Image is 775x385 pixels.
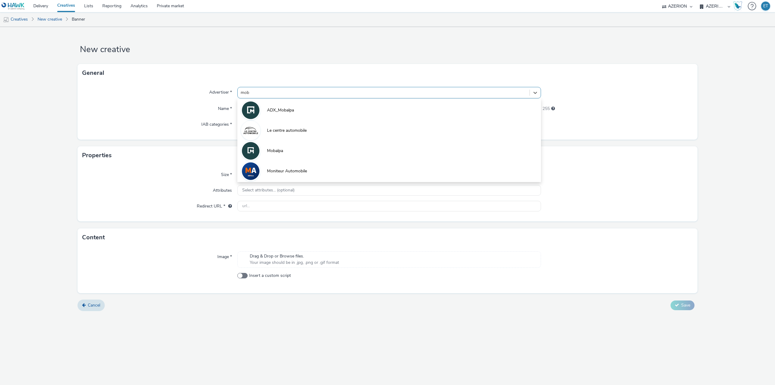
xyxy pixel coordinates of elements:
div: Maximum 255 characters [551,106,555,112]
label: Name * [216,103,234,112]
img: mobile [3,17,9,23]
span: Moniteur Automobile [267,168,307,174]
span: Select attributes... (optional) [242,188,295,193]
span: 255 [542,106,550,112]
h3: General [82,68,104,78]
label: IAB categories * [199,119,234,128]
a: New creative [35,12,65,27]
label: Size * [219,169,234,178]
label: Redirect URL * [194,201,234,209]
span: Le centre automobile [267,128,307,134]
h3: Content [82,233,105,242]
img: Mobalpa [242,142,259,160]
img: ADX_Mobalpa [242,101,259,119]
span: Save [681,302,690,308]
div: URL will be used as a validation URL with some SSPs and it will be the redirection URL of your cr... [225,203,232,209]
span: Your image should be in .jpg, .png or .gif format [250,260,339,266]
label: Attributes [210,185,234,194]
span: Cancel [88,302,100,308]
a: Hawk Academy [733,1,745,11]
h1: New creative [77,44,697,55]
h3: Properties [82,151,112,160]
button: Save [671,300,694,310]
span: Insert a custom script [249,273,291,279]
label: Advertiser * [207,87,234,95]
div: ET [763,2,768,11]
span: ADX_Mobalpa [267,107,294,113]
input: url... [237,201,541,211]
img: Le centre automobile [242,122,259,139]
span: Drag & Drop or Browse files. [250,253,339,259]
a: Cancel [77,300,105,311]
a: Banner [69,12,88,27]
img: Hawk Academy [733,1,742,11]
img: undefined Logo [2,2,25,10]
label: Image * [215,251,234,260]
img: Moniteur Automobile [242,162,259,180]
span: Mobalpa [267,148,283,154]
